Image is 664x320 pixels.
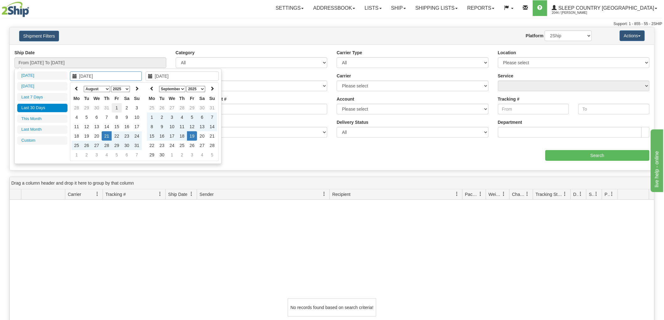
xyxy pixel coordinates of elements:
td: 24 [167,141,177,150]
span: Sleep Country [GEOGRAPHIC_DATA] [557,5,654,11]
td: 25 [177,141,187,150]
th: We [167,94,177,103]
td: 26 [187,141,197,150]
td: 30 [157,150,167,160]
label: Platform [526,33,544,39]
a: Addressbook [308,0,360,16]
td: 13 [92,122,102,131]
span: Recipient [332,191,351,197]
td: 1 [167,150,177,160]
td: 29 [112,141,122,150]
button: Actions [620,30,645,41]
input: To [578,104,650,114]
label: Department [498,119,522,125]
span: Charge [512,191,525,197]
td: 8 [112,113,122,122]
li: [DATE] [17,71,67,80]
a: Lists [360,0,386,16]
span: 2044 / [PERSON_NAME] [552,10,599,16]
iframe: chat widget [650,128,663,192]
a: Settings [271,0,308,16]
td: 28 [102,141,112,150]
td: 21 [207,131,217,141]
th: Fr [112,94,122,103]
td: 26 [157,103,167,113]
td: 22 [147,141,157,150]
th: Su [207,94,217,103]
li: Last Month [17,125,67,134]
td: 6 [92,113,102,122]
td: 8 [147,122,157,131]
span: Tracking # [105,191,126,197]
a: Ship [387,0,411,16]
td: 16 [122,122,132,131]
th: Fr [187,94,197,103]
td: 7 [132,150,142,160]
td: 31 [132,141,142,150]
td: 18 [177,131,187,141]
th: Su [132,94,142,103]
td: 17 [167,131,177,141]
label: Carrier Type [337,50,362,56]
label: Account [337,96,354,102]
td: 30 [92,103,102,113]
span: Tracking Status [536,191,563,197]
td: 23 [157,141,167,150]
td: 6 [197,113,207,122]
a: Packages filter column settings [475,189,486,199]
img: logo2044.jpg [2,2,29,17]
li: Last 30 Days [17,104,67,112]
td: 27 [92,141,102,150]
td: 9 [157,122,167,131]
th: Th [177,94,187,103]
td: 9 [122,113,132,122]
li: This Month [17,115,67,123]
a: Charge filter column settings [522,189,533,199]
a: Recipient filter column settings [452,189,462,199]
a: Weight filter column settings [499,189,509,199]
a: Shipment Issues filter column settings [591,189,602,199]
span: Carrier [68,191,81,197]
span: Shipment Issues [589,191,594,197]
label: Tracking # [498,96,520,102]
td: 30 [197,103,207,113]
td: 1 [147,113,157,122]
a: Ship Date filter column settings [186,189,197,199]
span: Delivery Status [573,191,579,197]
td: 3 [132,103,142,113]
td: 6 [122,150,132,160]
input: Search [545,150,650,161]
td: 7 [102,113,112,122]
span: Pickup Status [605,191,610,197]
th: Th [102,94,112,103]
td: 4 [197,150,207,160]
td: 11 [72,122,82,131]
td: 3 [92,150,102,160]
td: 29 [187,103,197,113]
input: From [498,104,569,114]
label: Delivery Status [337,119,368,125]
th: Tu [82,94,92,103]
td: 5 [112,150,122,160]
span: Packages [465,191,478,197]
td: 7 [207,113,217,122]
td: 28 [177,103,187,113]
a: Sleep Country [GEOGRAPHIC_DATA] 2044 / [PERSON_NAME] [547,0,662,16]
a: Tracking # filter column settings [155,189,165,199]
td: 31 [207,103,217,113]
a: Delivery Status filter column settings [576,189,586,199]
div: Support: 1 - 855 - 55 - 2SHIP [2,21,662,27]
td: 29 [82,103,92,113]
button: Shipment Filters [19,31,59,41]
label: Carrier [337,73,351,79]
td: 14 [102,122,112,131]
th: We [92,94,102,103]
td: 25 [147,103,157,113]
label: Ship Date [14,50,35,56]
td: 28 [207,141,217,150]
a: Pickup Status filter column settings [607,189,618,199]
td: 24 [132,131,142,141]
th: Sa [197,94,207,103]
div: No records found based on search criteria! [288,298,376,317]
td: 29 [147,150,157,160]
